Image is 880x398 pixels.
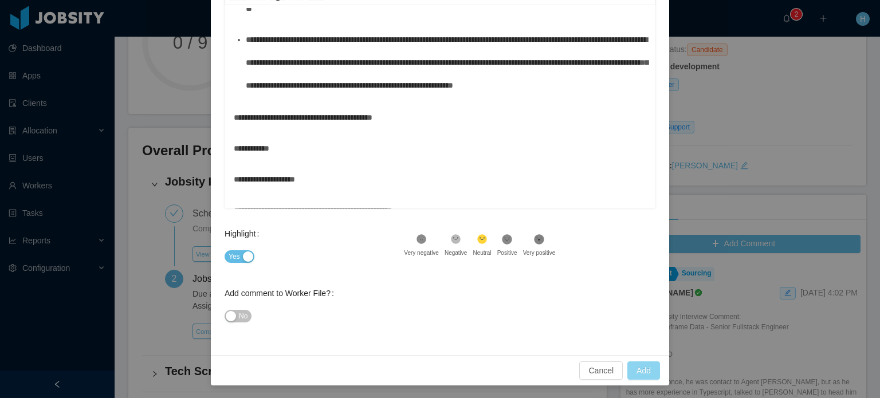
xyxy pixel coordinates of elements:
label: Highlight [225,229,264,238]
button: Add comment to Worker File? [225,310,252,322]
button: Highlight [225,250,254,263]
div: Positive [497,249,517,257]
span: No [239,310,247,322]
button: Add [627,361,660,380]
div: Negative [445,249,467,257]
span: Yes [229,251,240,262]
button: Cancel [579,361,623,380]
label: Add comment to Worker File? [225,289,339,298]
div: Neutral [473,249,491,257]
div: Very negative [404,249,439,257]
div: Very positive [523,249,556,257]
